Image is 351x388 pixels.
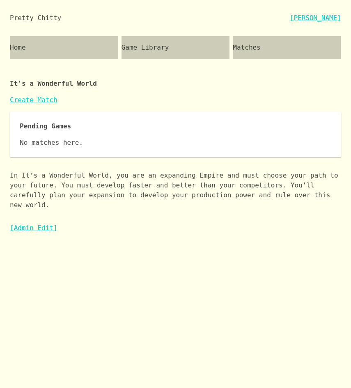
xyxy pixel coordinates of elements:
[20,121,331,131] p: Pending Games
[10,13,61,23] div: Pretty Chitty
[290,13,341,23] a: [PERSON_NAME]
[10,171,341,210] p: In It’s a Wonderful World, you are an expanding Empire and must choose your path to your future. ...
[10,36,118,59] a: Home
[20,138,331,148] p: No matches here.
[233,36,341,59] a: Matches
[10,224,57,232] a: [Admin Edit]
[10,66,341,95] p: It's a Wonderful World
[122,36,230,59] a: Game Library
[10,96,57,104] a: Create Match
